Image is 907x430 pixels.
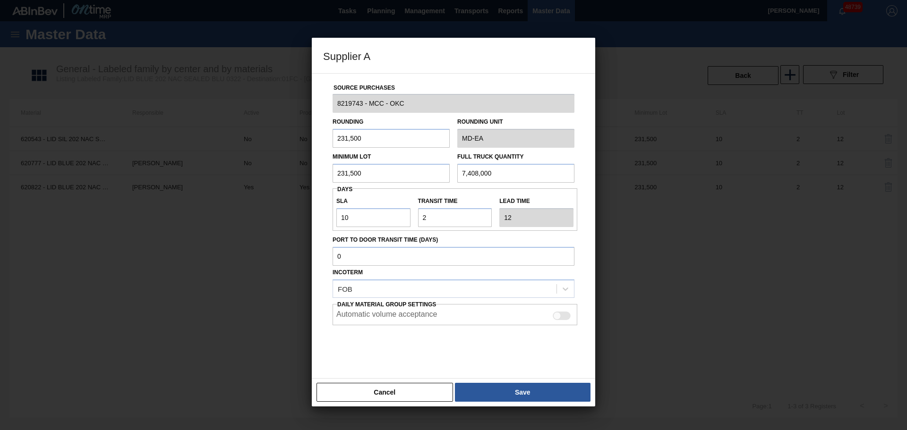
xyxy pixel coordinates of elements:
[418,194,492,208] label: Transit time
[333,233,574,247] label: Port to Door Transit Time (days)
[333,269,363,276] label: Incoterm
[333,118,363,125] label: Rounding
[457,153,523,160] label: Full Truck Quantity
[455,383,590,402] button: Save
[457,115,574,129] label: Rounding Unit
[333,153,371,160] label: Minimum Lot
[338,285,352,293] div: FOB
[337,186,352,193] span: Days
[337,301,436,308] span: Daily Material Group Settings
[334,84,395,91] label: Source Purchases
[312,38,595,74] h3: Supplier A
[336,194,411,208] label: SLA
[499,194,573,208] label: Lead time
[333,298,574,325] div: This setting enables the automatic creation of load composition on the supplier side if the order...
[336,310,437,321] label: Automatic volume acceptance
[317,383,453,402] button: Cancel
